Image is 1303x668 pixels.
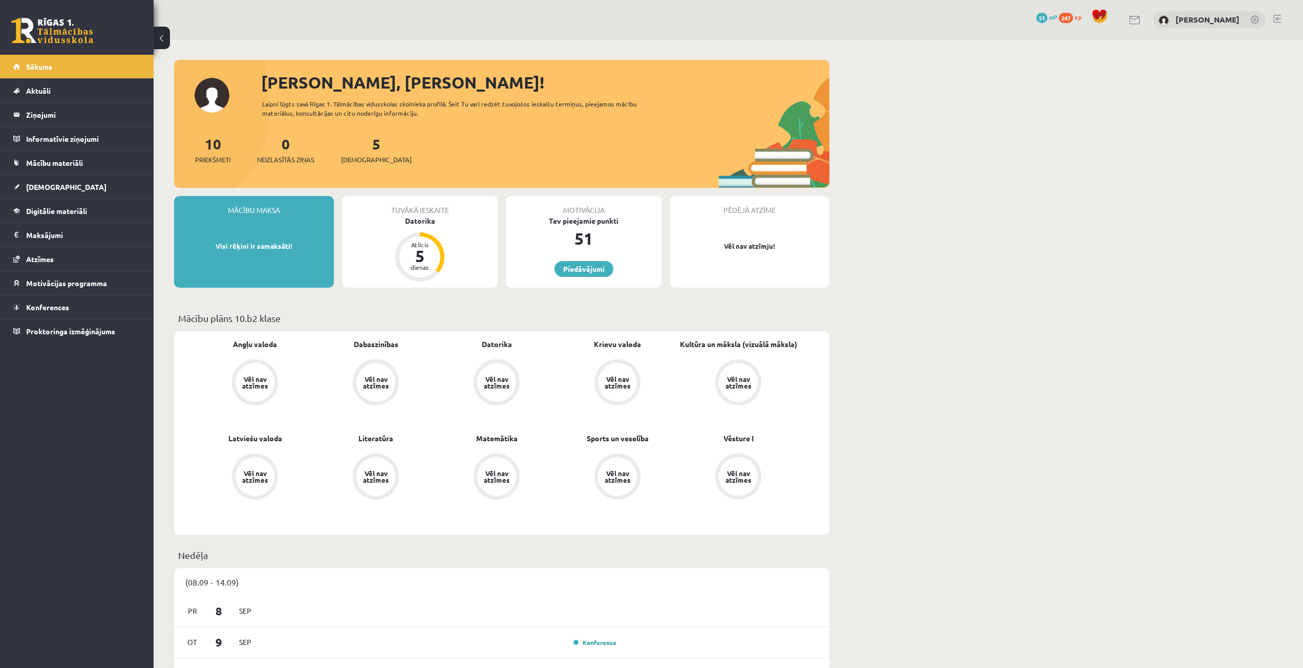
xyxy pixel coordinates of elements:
div: 51 [506,226,661,251]
span: xp [1075,13,1081,21]
a: Vēl nav atzīmes [195,359,315,407]
img: Alexandra Pavlova [1159,15,1169,26]
span: Priekšmeti [195,155,230,165]
span: 51 [1036,13,1048,23]
a: Vēl nav atzīmes [315,359,436,407]
div: Datorika [342,216,498,226]
a: [PERSON_NAME] [1176,14,1240,25]
div: Laipni lūgts savā Rīgas 1. Tālmācības vidusskolas skolnieka profilā. Šeit Tu vari redzēt tuvojošo... [262,99,655,118]
a: Vēl nav atzīmes [678,454,799,502]
div: Vēl nav atzīmes [724,470,753,483]
p: Visi rēķini ir samaksāti! [179,241,329,251]
span: mP [1049,13,1057,21]
div: Vēl nav atzīmes [603,376,632,389]
a: Atzīmes [13,247,141,271]
a: Rīgas 1. Tālmācības vidusskola [11,18,93,44]
div: Vēl nav atzīmes [361,376,390,389]
span: [DEMOGRAPHIC_DATA] [341,155,412,165]
a: Angļu valoda [233,339,277,350]
span: 247 [1059,13,1073,23]
a: 51 mP [1036,13,1057,21]
a: Vēl nav atzīmes [557,359,678,407]
span: Mācību materiāli [26,158,83,167]
legend: Informatīvie ziņojumi [26,127,141,150]
a: Datorika [482,339,512,350]
span: 9 [203,634,235,651]
span: Atzīmes [26,254,54,264]
div: Vēl nav atzīmes [482,470,511,483]
a: Vēsture I [723,433,754,444]
div: Vēl nav atzīmes [361,470,390,483]
span: Sākums [26,62,52,71]
span: Ot [182,634,203,650]
a: 0Neizlasītās ziņas [257,135,314,165]
a: Vēl nav atzīmes [195,454,315,502]
a: Kultūra un māksla (vizuālā māksla) [680,339,797,350]
div: dienas [404,264,435,270]
a: Maksājumi [13,223,141,247]
a: Piedāvājumi [554,261,613,277]
div: Atlicis [404,242,435,248]
span: Pr [182,603,203,619]
span: Proktoringa izmēģinājums [26,327,115,336]
a: 5[DEMOGRAPHIC_DATA] [341,135,412,165]
a: Vēl nav atzīmes [436,454,557,502]
div: Motivācija [506,196,661,216]
a: Vēl nav atzīmes [557,454,678,502]
span: 8 [203,602,235,619]
a: 247 xp [1059,13,1086,21]
a: [DEMOGRAPHIC_DATA] [13,175,141,199]
a: Ziņojumi [13,103,141,126]
span: Digitālie materiāli [26,206,87,216]
a: Konferences [13,295,141,319]
div: Vēl nav atzīmes [603,470,632,483]
div: Tuvākā ieskaite [342,196,498,216]
a: Vēl nav atzīmes [315,454,436,502]
a: Motivācijas programma [13,271,141,295]
p: Nedēļa [178,548,825,562]
a: Sākums [13,55,141,78]
span: Sep [234,603,256,619]
div: Mācību maksa [174,196,334,216]
p: Mācību plāns 10.b2 klase [178,311,825,325]
a: Digitālie materiāli [13,199,141,223]
span: Aktuāli [26,86,51,95]
legend: Ziņojumi [26,103,141,126]
a: Dabaszinības [354,339,398,350]
div: Tev pieejamie punkti [506,216,661,226]
div: Vēl nav atzīmes [241,470,269,483]
a: Proktoringa izmēģinājums [13,319,141,343]
a: Literatūra [358,433,393,444]
a: Matemātika [476,433,518,444]
a: Krievu valoda [594,339,641,350]
div: Vēl nav atzīmes [724,376,753,389]
span: Sep [234,634,256,650]
a: Konference [573,638,616,647]
div: 5 [404,248,435,264]
a: Latviešu valoda [228,433,282,444]
p: Vēl nav atzīmju! [675,241,824,251]
legend: Maksājumi [26,223,141,247]
div: Vēl nav atzīmes [241,376,269,389]
a: Aktuāli [13,79,141,102]
span: [DEMOGRAPHIC_DATA] [26,182,106,191]
a: Sports un veselība [587,433,649,444]
a: Datorika Atlicis 5 dienas [342,216,498,283]
a: Vēl nav atzīmes [436,359,557,407]
span: Motivācijas programma [26,278,107,288]
span: Konferences [26,303,69,312]
a: Mācību materiāli [13,151,141,175]
div: Vēl nav atzīmes [482,376,511,389]
a: Vēl nav atzīmes [678,359,799,407]
a: 10Priekšmeti [195,135,230,165]
div: (08.09 - 14.09) [174,568,829,596]
a: Informatīvie ziņojumi [13,127,141,150]
div: Pēdējā atzīme [670,196,829,216]
div: [PERSON_NAME], [PERSON_NAME]! [261,70,829,95]
span: Neizlasītās ziņas [257,155,314,165]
